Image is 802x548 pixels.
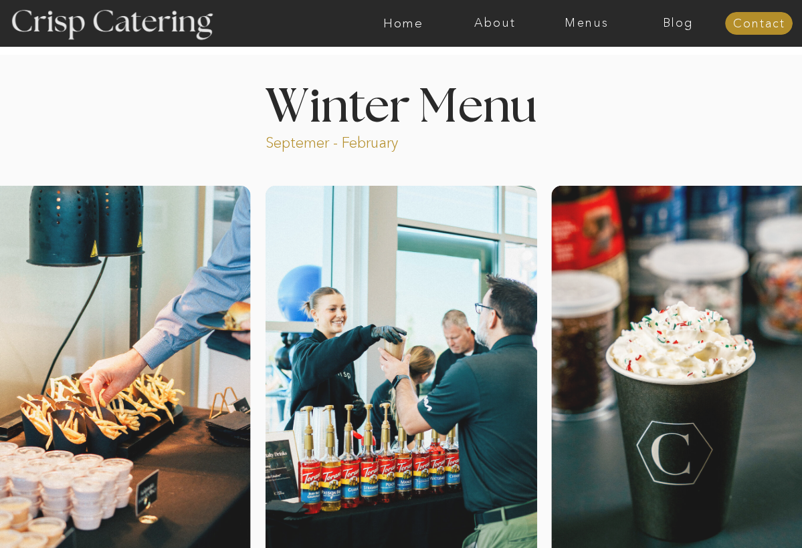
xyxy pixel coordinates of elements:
[540,17,632,30] a: Menus
[266,133,449,148] p: Septemer - February
[725,17,793,31] a: Contact
[632,17,724,30] a: Blog
[358,17,449,30] a: Home
[449,17,540,30] a: About
[215,84,587,124] h1: Winter Menu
